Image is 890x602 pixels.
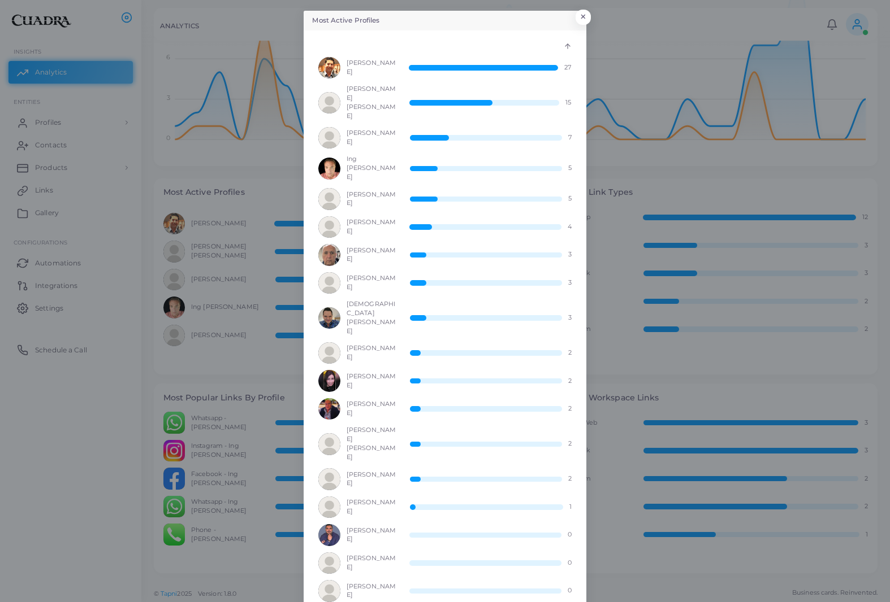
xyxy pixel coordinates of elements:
img: avatar [318,272,340,294]
span: 0 [568,586,572,595]
img: avatar [318,188,340,210]
img: avatar [318,57,340,79]
span: 7 [568,133,572,142]
span: [PERSON_NAME] [347,554,397,572]
span: [PERSON_NAME] [PERSON_NAME] [347,426,398,462]
img: avatar [318,216,340,238]
span: [PERSON_NAME] [347,470,398,488]
span: 4 [568,223,572,232]
span: 2 [568,474,572,483]
img: avatar [318,524,340,546]
img: avatar [318,468,340,490]
span: 2 [568,377,572,386]
img: avatar [318,433,340,455]
span: [PERSON_NAME] [347,400,398,418]
span: 0 [568,530,572,539]
span: [PERSON_NAME] [347,129,398,147]
img: avatar [318,496,340,518]
span: [PERSON_NAME] [347,59,396,77]
img: avatar [318,127,340,149]
span: 3 [568,313,572,322]
span: [PERSON_NAME] [347,344,398,362]
span: 2 [568,439,572,448]
span: [PERSON_NAME] [347,246,398,264]
img: avatar [318,552,340,574]
span: [PERSON_NAME] [347,526,397,544]
img: avatar [318,398,340,420]
span: [PERSON_NAME] [PERSON_NAME] [347,85,397,121]
img: avatar [318,580,340,602]
img: avatar [318,158,340,180]
span: [PERSON_NAME] [347,498,398,516]
img: avatar [318,342,340,364]
span: [PERSON_NAME] [347,274,398,292]
span: 15 [565,98,571,107]
button: Close [576,10,591,24]
span: [PERSON_NAME] [347,190,398,208]
img: avatar [318,307,340,329]
span: 0 [568,559,572,568]
h5: Most Active Profiles [312,16,379,25]
span: [PERSON_NAME] [347,372,398,390]
span: 1 [569,503,572,512]
span: [PERSON_NAME] [347,218,397,236]
span: [PERSON_NAME] [347,582,397,600]
img: avatar [318,370,340,392]
span: Ing [PERSON_NAME] [347,155,398,182]
span: 5 [568,164,572,173]
span: 3 [568,250,572,259]
span: 5 [568,194,572,203]
img: avatar [318,244,340,266]
span: 2 [568,404,572,413]
span: 2 [568,348,572,357]
span: [DEMOGRAPHIC_DATA][PERSON_NAME] [347,300,398,336]
span: 3 [568,278,572,287]
span: 27 [564,63,571,72]
img: avatar [318,92,340,114]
